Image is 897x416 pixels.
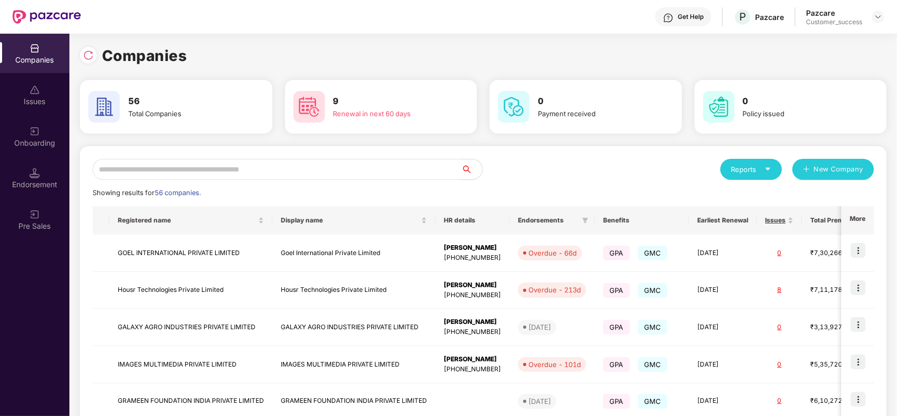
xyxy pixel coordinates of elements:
[528,322,551,332] div: [DATE]
[765,322,793,332] div: 0
[851,317,865,332] img: icon
[580,214,590,227] span: filter
[806,18,862,26] div: Customer_success
[765,216,786,225] span: Issues
[603,320,630,334] span: GPA
[638,394,668,409] span: GMC
[518,216,578,225] span: Endorsements
[29,168,40,178] img: svg+xml;base64,PHN2ZyB3aWR0aD0iMTQuNSIgaGVpZ2h0PSIxNC41IiB2aWV3Qm94PSIwIDAgMTYgMTYiIGZpbGw9Im5vbm...
[851,354,865,369] img: icon
[444,327,501,337] div: [PHONE_NUMBER]
[538,95,652,108] h3: 0
[806,8,862,18] div: Pazcare
[293,91,325,123] img: svg+xml;base64,PHN2ZyB4bWxucz0iaHR0cDovL3d3dy53My5vcmcvMjAwMC9zdmciIHdpZHRoPSI2MCIgaGVpZ2h0PSI2MC...
[638,246,668,260] span: GMC
[810,248,863,258] div: ₹7,30,266.6
[102,44,187,67] h1: Companies
[874,13,882,21] img: svg+xml;base64,PHN2ZyBpZD0iRHJvcGRvd24tMzJ4MzIiIHhtbG5zPSJodHRwOi8vd3d3LnczLm9yZy8yMDAwL3N2ZyIgd2...
[272,206,435,235] th: Display name
[841,206,874,235] th: More
[93,189,201,197] span: Showing results for
[272,272,435,309] td: Housr Technologies Private Limited
[810,360,863,370] div: ₹5,35,720
[109,235,272,272] td: GOEL INTERNATIONAL PRIVATE LIMITED
[333,95,447,108] h3: 9
[743,108,857,119] div: Policy issued
[595,206,689,235] th: Benefits
[281,216,419,225] span: Display name
[444,243,501,253] div: [PERSON_NAME]
[810,396,863,406] div: ₹6,10,272.4
[810,285,863,295] div: ₹7,11,178.92
[755,12,784,22] div: Pazcare
[435,206,509,235] th: HR details
[810,322,863,332] div: ₹3,13,927.2
[689,346,757,383] td: [DATE]
[638,283,668,298] span: GMC
[743,95,857,108] h3: 0
[678,13,704,21] div: Get Help
[638,320,668,334] span: GMC
[461,165,482,174] span: search
[528,285,581,295] div: Overdue - 213d
[109,346,272,383] td: IMAGES MULTIMEDIA PRIVATE LIMITED
[689,272,757,309] td: [DATE]
[498,91,529,123] img: svg+xml;base64,PHN2ZyB4bWxucz0iaHR0cDovL3d3dy53My5vcmcvMjAwMC9zdmciIHdpZHRoPSI2MCIgaGVpZ2h0PSI2MC...
[155,189,201,197] span: 56 companies.
[765,166,771,173] span: caret-down
[603,246,630,260] span: GPA
[765,248,793,258] div: 0
[689,206,757,235] th: Earliest Renewal
[765,360,793,370] div: 0
[851,243,865,258] img: icon
[689,235,757,272] td: [DATE]
[333,108,447,119] div: Renewal in next 60 days
[663,13,674,23] img: svg+xml;base64,PHN2ZyBpZD0iSGVscC0zMngzMiIgeG1sbnM9Imh0dHA6Ly93d3cudzMub3JnLzIwMDAvc3ZnIiB3aWR0aD...
[603,394,630,409] span: GPA
[689,309,757,346] td: [DATE]
[29,209,40,220] img: svg+xml;base64,PHN2ZyB3aWR0aD0iMjAiIGhlaWdodD0iMjAiIHZpZXdCb3g9IjAgMCAyMCAyMCIgZmlsbD0ibm9uZSIgeG...
[118,216,256,225] span: Registered name
[272,309,435,346] td: GALAXY AGRO INDUSTRIES PRIVATE LIMITED
[444,253,501,263] div: [PHONE_NUMBER]
[582,217,588,224] span: filter
[792,159,874,180] button: plusNew Company
[88,91,120,123] img: svg+xml;base64,PHN2ZyB4bWxucz0iaHR0cDovL3d3dy53My5vcmcvMjAwMC9zdmciIHdpZHRoPSI2MCIgaGVpZ2h0PSI2MC...
[83,50,94,60] img: svg+xml;base64,PHN2ZyBpZD0iUmVsb2FkLTMyeDMyIiB4bWxucz0iaHR0cDovL3d3dy53My5vcmcvMjAwMC9zdmciIHdpZH...
[802,206,871,235] th: Total Premium
[810,216,855,225] span: Total Premium
[765,285,793,295] div: 8
[444,354,501,364] div: [PERSON_NAME]
[851,280,865,295] img: icon
[29,85,40,95] img: svg+xml;base64,PHN2ZyBpZD0iSXNzdWVzX2Rpc2FibGVkIiB4bWxucz0iaHR0cDovL3d3dy53My5vcmcvMjAwMC9zdmciIH...
[638,357,668,372] span: GMC
[13,10,81,24] img: New Pazcare Logo
[765,396,793,406] div: 0
[29,126,40,137] img: svg+xml;base64,PHN2ZyB3aWR0aD0iMjAiIGhlaWdodD0iMjAiIHZpZXdCb3g9IjAgMCAyMCAyMCIgZmlsbD0ibm9uZSIgeG...
[109,309,272,346] td: GALAXY AGRO INDUSTRIES PRIVATE LIMITED
[444,317,501,327] div: [PERSON_NAME]
[109,272,272,309] td: Housr Technologies Private Limited
[109,206,272,235] th: Registered name
[703,91,735,123] img: svg+xml;base64,PHN2ZyB4bWxucz0iaHR0cDovL3d3dy53My5vcmcvMjAwMC9zdmciIHdpZHRoPSI2MCIgaGVpZ2h0PSI2MC...
[272,346,435,383] td: IMAGES MULTIMEDIA PRIVATE LIMITED
[128,95,242,108] h3: 56
[29,43,40,54] img: svg+xml;base64,PHN2ZyBpZD0iQ29tcGFuaWVzIiB4bWxucz0iaHR0cDovL3d3dy53My5vcmcvMjAwMC9zdmciIHdpZHRoPS...
[731,164,771,175] div: Reports
[851,392,865,407] img: icon
[444,290,501,300] div: [PHONE_NUMBER]
[444,280,501,290] div: [PERSON_NAME]
[444,364,501,374] div: [PHONE_NUMBER]
[528,359,581,370] div: Overdue - 101d
[603,283,630,298] span: GPA
[538,108,652,119] div: Payment received
[128,108,242,119] div: Total Companies
[461,159,483,180] button: search
[803,166,810,174] span: plus
[814,164,864,175] span: New Company
[272,235,435,272] td: Goel International Private Limited
[528,248,577,258] div: Overdue - 66d
[757,206,802,235] th: Issues
[603,357,630,372] span: GPA
[528,396,551,407] div: [DATE]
